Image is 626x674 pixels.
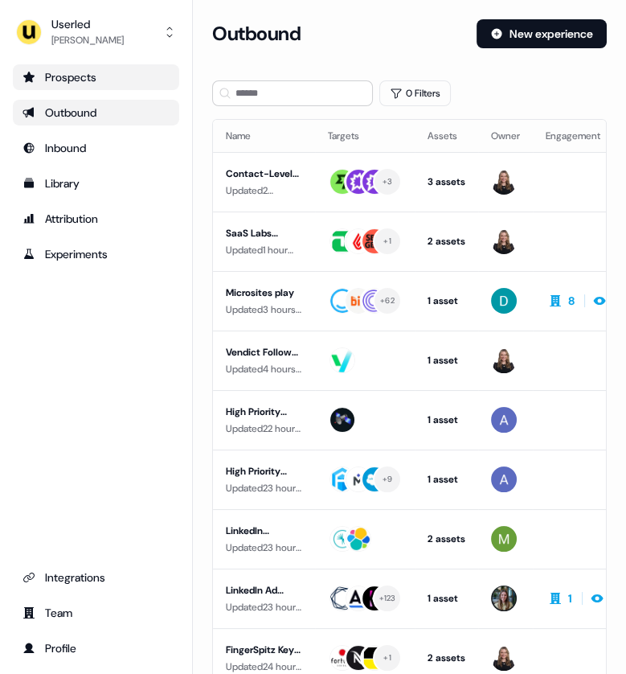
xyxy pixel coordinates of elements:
div: Updated 23 hours ago by [PERSON_NAME] [226,540,302,556]
th: Assets [415,120,478,152]
img: Aaron [491,466,517,492]
div: Prospects [23,69,170,85]
div: SaaS Labs (JustCall) [226,225,302,241]
div: 2 assets [428,650,465,666]
div: + 62 [380,294,395,308]
div: 3 assets [428,174,465,190]
a: Go to prospects [13,64,179,90]
div: Inbound [23,140,170,156]
div: Contact-Level Ads [226,166,302,182]
a: Go to outbound experience [13,100,179,125]
div: 1 asset [428,352,465,368]
div: + 1 [383,651,391,665]
a: Go to experiments [13,241,179,267]
div: Library [23,175,170,191]
div: 1 asset [428,590,465,606]
button: Userled[PERSON_NAME] [13,13,179,51]
div: [PERSON_NAME] [51,32,124,48]
div: 8 [568,293,575,309]
th: Name [213,120,315,152]
div: Vendict Follow up [226,344,302,360]
div: High Priority Accounts 1:1 (Microsites Demo) [226,463,302,479]
div: Outbound [23,105,170,121]
div: LinkedIn Ad sequence 2 [226,582,302,598]
div: Updated 23 hours ago by [PERSON_NAME] [226,480,302,496]
div: Attribution [23,211,170,227]
a: Go to templates [13,171,179,196]
div: 1 asset [428,293,465,309]
img: Geneviève [491,347,517,373]
div: Updated 3 hours ago by [PERSON_NAME] [226,302,302,318]
th: Owner [478,120,533,152]
div: 1 asset [428,471,465,487]
div: Updated 23 hours ago by [PERSON_NAME] [226,599,302,615]
div: 2 assets [428,233,465,249]
div: LinkedIn [PERSON_NAME] [226,523,302,539]
div: Userled [51,16,124,32]
a: Go to team [13,600,179,626]
img: Geneviève [491,645,517,671]
div: Updated 22 hours ago by [PERSON_NAME] [226,421,302,437]
img: David [491,288,517,314]
img: Aaron [491,407,517,433]
th: Targets [315,120,415,152]
div: + 3 [383,175,393,189]
div: High Priority Contacts 1:1 [226,404,302,420]
div: 1 [568,590,572,606]
a: Go to profile [13,635,179,661]
div: + 123 [379,591,396,606]
a: Go to integrations [13,565,179,590]
div: FingerSpitz Key Accounts [226,642,302,658]
div: Updated 1 hour ago by [PERSON_NAME] [226,242,302,258]
div: Team [23,605,170,621]
img: Geneviève [491,169,517,195]
div: + 1 [383,234,391,249]
div: + 9 [383,472,393,487]
img: Geneviève [491,228,517,254]
img: Charlotte [491,586,517,611]
div: 2 assets [428,531,465,547]
div: Experiments [23,246,170,262]
h3: Outbound [212,22,301,46]
div: Profile [23,640,170,656]
div: 1 asset [428,412,465,428]
img: Mickael [491,526,517,552]
button: 0 Filters [379,80,451,106]
button: New experience [477,19,607,48]
a: Go to attribution [13,206,179,232]
div: Updated 2 minutes ago by [PERSON_NAME] [226,183,302,199]
div: Integrations [23,569,170,586]
a: Go to Inbound [13,135,179,161]
div: Microsites play [226,285,302,301]
div: Updated 4 hours ago by [PERSON_NAME] [226,361,302,377]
